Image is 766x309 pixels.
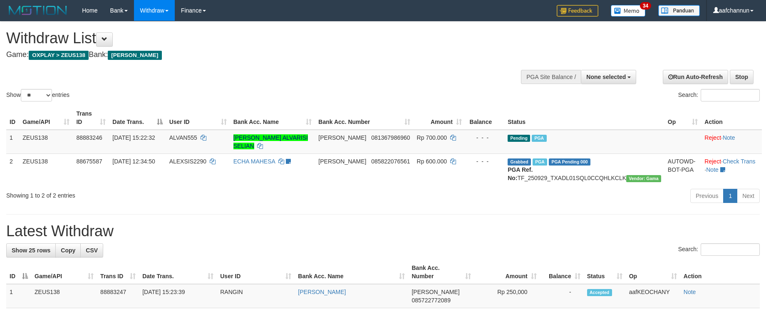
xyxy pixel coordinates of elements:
[508,135,530,142] span: Pending
[540,284,584,308] td: -
[586,74,626,80] span: None selected
[80,243,103,257] a: CSV
[678,89,760,101] label: Search:
[6,284,31,308] td: 1
[6,30,502,47] h1: Withdraw List
[86,247,98,254] span: CSV
[508,158,531,166] span: Grabbed
[640,2,651,10] span: 34
[557,5,598,17] img: Feedback.jpg
[706,166,719,173] a: Note
[31,284,97,308] td: ZEUS138
[31,260,97,284] th: Game/API: activate to sort column ascending
[469,157,501,166] div: - - -
[371,134,410,141] span: Copy 081367986960 to clipboard
[664,153,702,185] td: AUTOWD-BOT-PGA
[6,106,19,130] th: ID
[414,106,465,130] th: Amount: activate to sort column ascending
[230,106,315,130] th: Bank Acc. Name: activate to sort column ascending
[6,223,760,240] h1: Latest Withdraw
[584,260,626,284] th: Status: activate to sort column ascending
[701,153,762,185] td: · ·
[701,130,762,154] td: ·
[169,134,197,141] span: ALVAN555
[97,284,139,308] td: 88883247
[701,89,760,101] input: Search:
[704,134,721,141] a: Reject
[581,70,636,84] button: None selected
[318,158,366,165] span: [PERSON_NAME]
[626,284,680,308] td: aafKEOCHANY
[663,70,728,84] a: Run Auto-Refresh
[408,260,474,284] th: Bank Acc. Number: activate to sort column ascending
[417,158,447,165] span: Rp 600.000
[169,158,207,165] span: ALEXSIS2290
[521,70,581,84] div: PGA Site Balance /
[217,260,295,284] th: User ID: activate to sort column ascending
[678,243,760,256] label: Search:
[465,106,504,130] th: Balance
[19,106,73,130] th: Game/API: activate to sort column ascending
[6,153,19,185] td: 2
[97,260,139,284] th: Trans ID: activate to sort column ascending
[55,243,81,257] a: Copy
[19,130,73,154] td: ZEUS138
[6,188,313,200] div: Showing 1 to 2 of 2 entries
[298,289,346,295] a: [PERSON_NAME]
[12,247,50,254] span: Show 25 rows
[233,158,275,165] a: ECHA MAHESA
[626,175,661,182] span: Vendor URL: https://trx31.1velocity.biz
[295,260,408,284] th: Bank Acc. Name: activate to sort column ascending
[723,134,735,141] a: Note
[469,133,501,142] div: - - -
[737,189,760,203] a: Next
[540,260,584,284] th: Balance: activate to sort column ascending
[658,5,700,16] img: panduan.png
[73,106,109,130] th: Trans ID: activate to sort column ascending
[233,134,308,149] a: [PERSON_NAME] ALVARISI SELIAN
[6,243,56,257] a: Show 25 rows
[474,260,540,284] th: Amount: activate to sort column ascending
[19,153,73,185] td: ZEUS138
[139,260,217,284] th: Date Trans.: activate to sort column ascending
[701,243,760,256] input: Search:
[417,134,447,141] span: Rp 700.000
[611,5,646,17] img: Button%20Memo.svg
[412,297,450,304] span: Copy 085722772089 to clipboard
[109,106,166,130] th: Date Trans.: activate to sort column descending
[504,106,664,130] th: Status
[549,158,590,166] span: PGA Pending
[76,158,102,165] span: 88675587
[533,158,547,166] span: Marked by aafpengsreynich
[704,158,721,165] a: Reject
[112,158,155,165] span: [DATE] 12:34:50
[371,158,410,165] span: Copy 085822076561 to clipboard
[6,89,69,101] label: Show entries
[217,284,295,308] td: RANGIN
[6,130,19,154] td: 1
[723,158,756,165] a: Check Trans
[664,106,702,130] th: Op: activate to sort column ascending
[6,4,69,17] img: MOTION_logo.png
[166,106,230,130] th: User ID: activate to sort column ascending
[508,166,533,181] b: PGA Ref. No:
[690,189,724,203] a: Previous
[532,135,546,142] span: Marked by aafanarl
[61,247,75,254] span: Copy
[6,260,31,284] th: ID: activate to sort column descending
[684,289,696,295] a: Note
[76,134,102,141] span: 88883246
[680,260,760,284] th: Action
[6,51,502,59] h4: Game: Bank:
[587,289,612,296] span: Accepted
[108,51,161,60] span: [PERSON_NAME]
[112,134,155,141] span: [DATE] 15:22:32
[21,89,52,101] select: Showentries
[626,260,680,284] th: Op: activate to sort column ascending
[29,51,89,60] span: OXPLAY > ZEUS138
[412,289,459,295] span: [PERSON_NAME]
[474,284,540,308] td: Rp 250,000
[504,153,664,185] td: TF_250929_TXADL01SQL0CCQHLKCLK
[730,70,754,84] a: Stop
[723,189,737,203] a: 1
